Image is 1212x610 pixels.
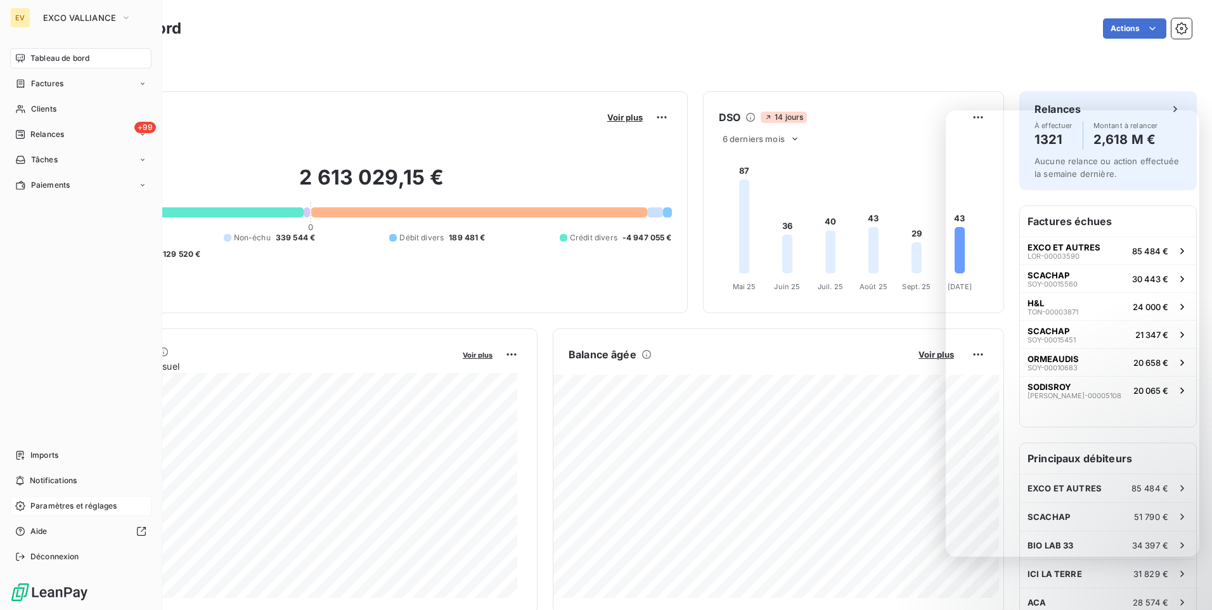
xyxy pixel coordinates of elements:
[761,112,807,123] span: 14 jours
[31,78,63,89] span: Factures
[1133,569,1168,579] span: 31 829 €
[159,249,201,260] span: -129 520 €
[30,450,58,461] span: Imports
[603,112,647,123] button: Voir plus
[459,349,496,360] button: Voir plus
[72,360,454,373] span: Chiffre d'affaires mensuel
[607,112,643,122] span: Voir plus
[860,282,887,291] tspan: Août 25
[902,282,931,291] tspan: Sept. 25
[10,582,89,602] img: Logo LeanPay
[919,349,954,360] span: Voir plus
[31,179,70,191] span: Paiements
[1035,101,1081,117] h6: Relances
[43,13,116,23] span: EXCO VALLIANCE
[570,232,617,243] span: Crédit divers
[569,347,636,362] h6: Balance âgée
[30,526,48,537] span: Aide
[72,165,672,203] h2: 2 613 029,15 €
[30,500,117,512] span: Paramètres et réglages
[134,122,156,133] span: +99
[449,232,485,243] span: 189 481 €
[946,110,1199,557] iframe: Intercom live chat
[1028,597,1046,607] span: ACA
[915,349,958,360] button: Voir plus
[1169,567,1199,597] iframe: Intercom live chat
[1103,18,1166,39] button: Actions
[723,134,785,144] span: 6 derniers mois
[463,351,493,360] span: Voir plus
[30,129,64,140] span: Relances
[732,282,756,291] tspan: Mai 25
[31,154,58,165] span: Tâches
[10,8,30,28] div: EV
[774,282,800,291] tspan: Juin 25
[276,232,315,243] span: 339 544 €
[31,103,56,115] span: Clients
[399,232,444,243] span: Débit divers
[30,53,89,64] span: Tableau de bord
[30,475,77,486] span: Notifications
[719,110,740,125] h6: DSO
[308,222,313,232] span: 0
[622,232,672,243] span: -4 947 055 €
[234,232,271,243] span: Non-échu
[1028,569,1082,579] span: ICI LA TERRE
[30,551,79,562] span: Déconnexion
[1133,597,1168,607] span: 28 574 €
[10,521,151,542] a: Aide
[818,282,843,291] tspan: Juil. 25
